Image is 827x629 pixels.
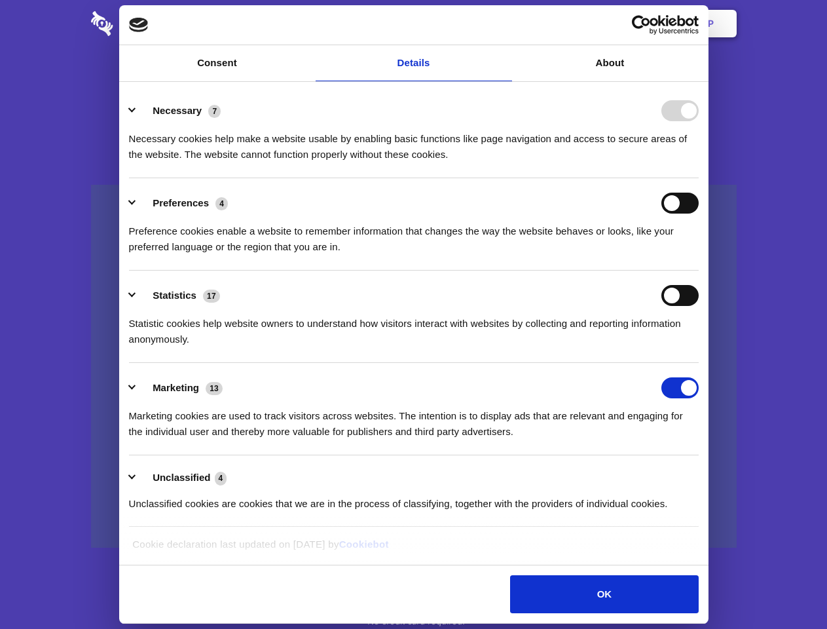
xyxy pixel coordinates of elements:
label: Statistics [153,290,196,301]
a: Login [594,3,651,44]
a: Pricing [384,3,441,44]
button: Preferences (4) [129,193,236,214]
h4: Auto-redaction of sensitive data, encrypted data sharing and self-destructing private chats. Shar... [91,119,737,162]
div: Cookie declaration last updated on [DATE] by [122,537,705,562]
span: 4 [215,197,228,210]
div: Necessary cookies help make a website usable by enabling basic functions like page navigation and... [129,121,699,162]
a: About [512,45,708,81]
span: 13 [206,382,223,395]
span: 4 [215,472,227,485]
button: Marketing (13) [129,377,231,398]
label: Preferences [153,197,209,208]
button: Necessary (7) [129,100,229,121]
div: Unclassified cookies are cookies that we are in the process of classifying, together with the pro... [129,486,699,512]
a: Contact [531,3,591,44]
span: 17 [203,290,220,303]
label: Marketing [153,382,199,393]
div: Marketing cookies are used to track visitors across websites. The intention is to display ads tha... [129,398,699,440]
button: Unclassified (4) [129,470,235,486]
span: 7 [208,105,221,118]
a: Cookiebot [339,539,389,550]
button: Statistics (17) [129,285,229,306]
img: logo-wordmark-white-trans-d4663122ce5f474addd5e946df7df03e33cb6a1c49d2221995e7729f52c070b2.svg [91,11,203,36]
label: Necessary [153,105,202,116]
img: logo [129,18,149,32]
a: Consent [119,45,316,81]
div: Statistic cookies help website owners to understand how visitors interact with websites by collec... [129,306,699,347]
a: Wistia video thumbnail [91,185,737,548]
div: Preference cookies enable a website to remember information that changes the way the website beha... [129,214,699,255]
a: Details [316,45,512,81]
button: OK [510,575,698,613]
h1: Eliminate Slack Data Loss. [91,59,737,106]
a: Usercentrics Cookiebot - opens in a new window [584,15,699,35]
